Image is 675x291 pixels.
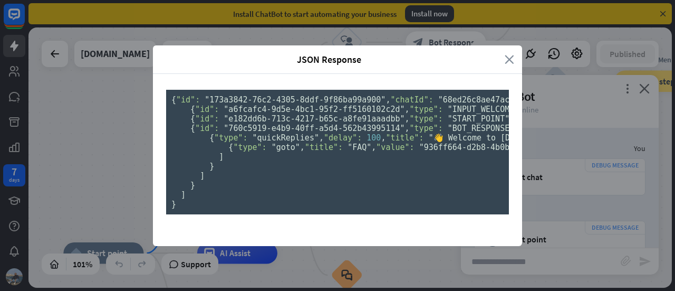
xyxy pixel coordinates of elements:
span: "type": [410,124,443,133]
span: "delay": [324,133,362,143]
span: "type": [410,114,443,124]
span: "title": [305,143,343,152]
pre: { , , , , , , , { }, [ , ], [ { , }, { , }, { , , [ { , , , [ { , , , } ] } ] } ] } [166,90,509,214]
span: "760c5919-e4b9-40ff-a5d4-562b43995114" [224,124,404,133]
span: "173a3842-76c2-4305-8ddf-9f86ba99a900" [205,95,385,105]
span: "id": [195,114,219,124]
span: "68ed26c8ae47ac000791648f" [438,95,562,105]
span: "START_POINT" [448,114,509,124]
span: "936ff664-d2b8-4b0b-b6ff-0353e9ded2fe" [419,143,600,152]
span: "type": [233,143,266,152]
span: "id": [195,105,219,114]
span: 100 [367,133,381,143]
span: "INPUT_WELCOME" [448,105,519,114]
span: "e182dd6b-713c-4217-b65c-a8fe91aaadbb" [224,114,404,124]
span: "id": [195,124,219,133]
span: JSON Response [161,53,497,65]
span: "BOT_RESPONSE" [448,124,514,133]
span: "goto" [272,143,300,152]
span: "title": [385,133,423,143]
span: "a6fcafc4-9d5e-4bc1-95f2-ff5160102c2d" [224,105,404,114]
span: "value": [376,143,414,152]
span: "id": [176,95,200,105]
button: Open LiveChat chat widget [8,4,40,36]
span: "type": [214,133,247,143]
span: "chatId": [390,95,433,105]
span: "FAQ" [348,143,371,152]
span: "quickReplies" [253,133,319,143]
i: close [505,53,514,65]
span: "type": [410,105,443,114]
